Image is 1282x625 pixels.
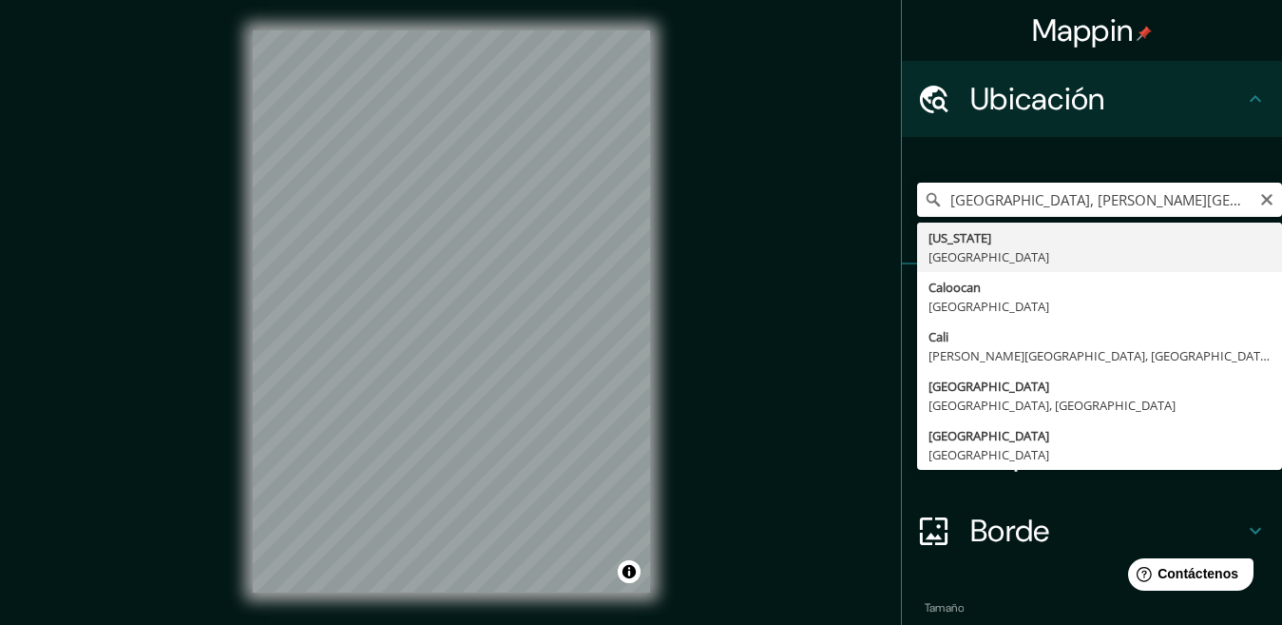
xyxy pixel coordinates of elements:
font: [GEOGRAPHIC_DATA] [928,248,1049,265]
font: Mappin [1032,10,1134,50]
iframe: Lanzador de widgets de ayuda [1113,551,1261,604]
font: [GEOGRAPHIC_DATA], [GEOGRAPHIC_DATA] [928,397,1176,414]
font: Borde [970,511,1050,551]
font: Ubicación [970,79,1105,119]
font: [US_STATE] [928,229,991,246]
div: Borde [902,493,1282,569]
font: [GEOGRAPHIC_DATA] [928,378,1049,395]
div: Ubicación [902,61,1282,137]
font: [PERSON_NAME][GEOGRAPHIC_DATA], [GEOGRAPHIC_DATA] [928,347,1272,364]
img: pin-icon.png [1137,26,1152,41]
button: Claro [1259,189,1274,207]
button: Activar o desactivar atribución [618,560,641,583]
div: Disposición [902,417,1282,493]
canvas: Mapa [253,30,650,593]
font: [GEOGRAPHIC_DATA] [928,427,1049,444]
font: Caloocan [928,279,981,296]
div: Estilo [902,341,1282,417]
div: Patas [902,264,1282,341]
font: Cali [928,328,948,345]
font: [GEOGRAPHIC_DATA] [928,298,1049,315]
input: Elige tu ciudad o zona [917,183,1282,217]
font: [GEOGRAPHIC_DATA] [928,446,1049,463]
font: Tamaño [925,600,964,615]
